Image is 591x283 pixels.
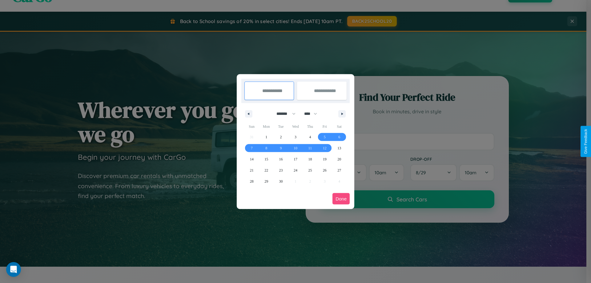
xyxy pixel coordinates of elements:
span: 6 [338,131,340,143]
button: 1 [259,131,273,143]
span: Thu [303,122,317,131]
span: Tue [274,122,288,131]
span: 20 [337,154,341,165]
span: 23 [279,165,283,176]
span: Sun [244,122,259,131]
button: Done [332,193,350,204]
button: 13 [332,143,347,154]
button: 20 [332,154,347,165]
span: 5 [324,131,326,143]
span: 21 [250,165,254,176]
button: 7 [244,143,259,154]
span: 18 [308,154,312,165]
span: 12 [323,143,327,154]
span: Mon [259,122,273,131]
button: 27 [332,165,347,176]
button: 14 [244,154,259,165]
span: 2 [280,131,282,143]
button: 26 [317,165,332,176]
button: 5 [317,131,332,143]
button: 2 [274,131,288,143]
span: Sat [332,122,347,131]
button: 12 [317,143,332,154]
button: 28 [244,176,259,187]
span: 16 [279,154,283,165]
span: 29 [264,176,268,187]
button: 4 [303,131,317,143]
span: 4 [309,131,311,143]
button: 18 [303,154,317,165]
button: 6 [332,131,347,143]
span: 7 [251,143,253,154]
button: 25 [303,165,317,176]
button: 17 [288,154,303,165]
span: 22 [264,165,268,176]
span: 1 [265,131,267,143]
button: 22 [259,165,273,176]
span: 17 [294,154,297,165]
div: Give Feedback [584,129,588,154]
button: 9 [274,143,288,154]
span: 11 [308,143,312,154]
button: 15 [259,154,273,165]
span: 14 [250,154,254,165]
span: 24 [294,165,297,176]
button: 10 [288,143,303,154]
span: 28 [250,176,254,187]
button: 29 [259,176,273,187]
button: 19 [317,154,332,165]
span: 3 [295,131,296,143]
button: 24 [288,165,303,176]
span: 27 [337,165,341,176]
span: Wed [288,122,303,131]
button: 8 [259,143,273,154]
span: 9 [280,143,282,154]
span: 25 [308,165,312,176]
span: 13 [337,143,341,154]
button: 21 [244,165,259,176]
span: 19 [323,154,327,165]
span: 8 [265,143,267,154]
span: Fri [317,122,332,131]
button: 16 [274,154,288,165]
span: 15 [264,154,268,165]
span: 26 [323,165,327,176]
button: 23 [274,165,288,176]
span: 30 [279,176,283,187]
button: 11 [303,143,317,154]
span: 10 [294,143,297,154]
button: 30 [274,176,288,187]
div: Open Intercom Messenger [6,262,21,277]
button: 3 [288,131,303,143]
